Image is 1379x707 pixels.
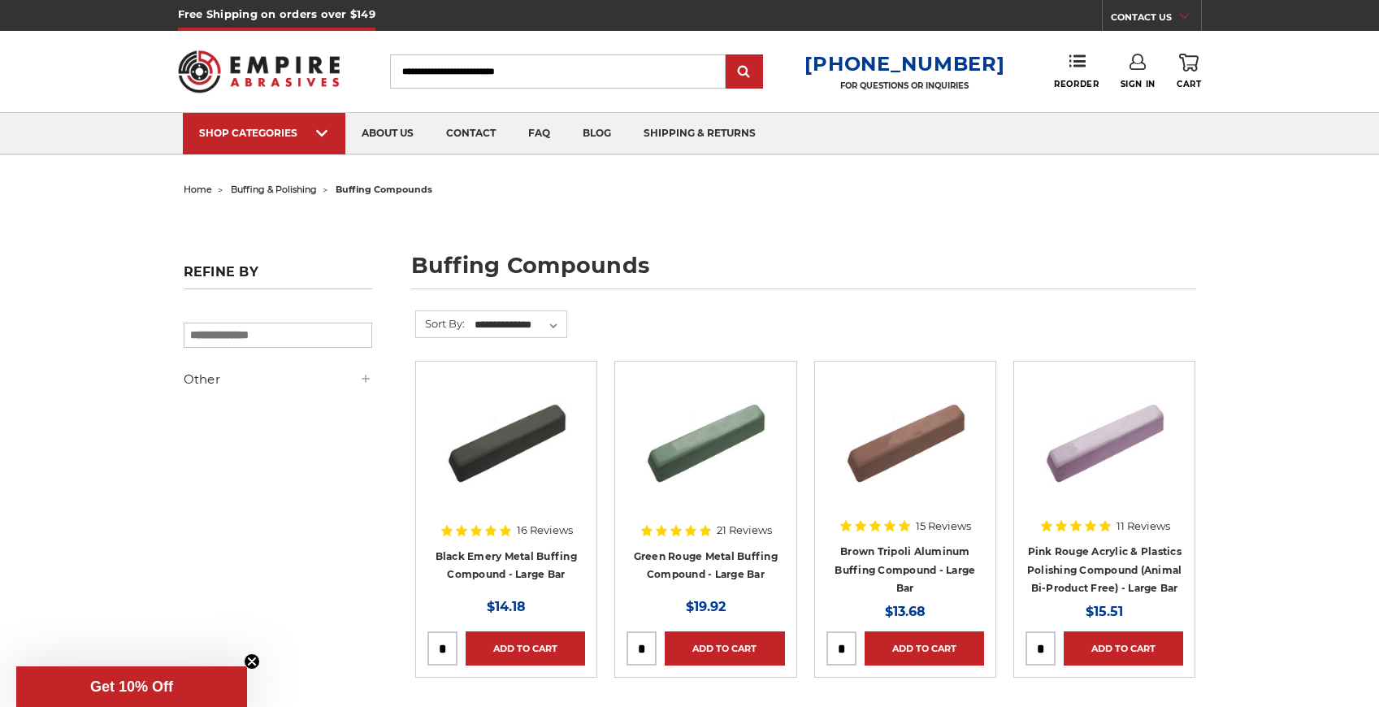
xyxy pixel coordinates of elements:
[804,80,1004,91] p: FOR QUESTIONS OR INQUIRIES
[804,52,1004,76] a: [PHONE_NUMBER]
[184,184,212,195] a: home
[826,373,984,531] a: Brown Tripoli Aluminum Buffing Compound
[416,311,465,336] label: Sort By:
[1027,545,1182,594] a: Pink Rouge Acrylic & Plastics Polishing Compound (Animal Bi-Product Free) - Large Bar
[1054,54,1099,89] a: Reorder
[1064,631,1183,666] a: Add to Cart
[178,40,340,103] img: Empire Abrasives
[840,373,970,503] img: Brown Tripoli Aluminum Buffing Compound
[627,373,784,531] a: Green Rouge Aluminum Buffing Compound
[1177,79,1201,89] span: Cart
[1121,79,1156,89] span: Sign In
[90,679,173,695] span: Get 10% Off
[345,113,430,154] a: about us
[1048,422,1160,454] a: Quick view
[512,113,566,154] a: faq
[1111,8,1201,31] a: CONTACT US
[640,373,770,503] img: Green Rouge Aluminum Buffing Compound
[184,370,372,389] h5: Other
[717,525,772,536] span: 21 Reviews
[472,313,566,337] select: Sort By:
[865,631,984,666] a: Add to Cart
[231,184,317,195] a: buffing & polishing
[728,56,761,89] input: Submit
[466,631,585,666] a: Add to Cart
[1039,373,1169,503] img: Pink Plastic Polishing Compound
[411,254,1196,289] h1: buffing compounds
[885,604,926,619] span: $13.68
[441,373,571,503] img: Black Stainless Steel Buffing Compound
[1026,373,1183,531] a: Pink Plastic Polishing Compound
[1117,521,1170,531] span: 11 Reviews
[487,599,526,614] span: $14.18
[849,422,961,454] a: Quick view
[450,422,562,454] a: Quick view
[430,113,512,154] a: contact
[184,264,372,289] h5: Refine by
[517,525,573,536] span: 16 Reviews
[649,422,761,454] a: Quick view
[427,373,585,531] a: Black Stainless Steel Buffing Compound
[336,184,432,195] span: buffing compounds
[566,113,627,154] a: blog
[835,545,975,594] a: Brown Tripoli Aluminum Buffing Compound - Large Bar
[916,521,971,531] span: 15 Reviews
[436,550,577,581] a: Black Emery Metal Buffing Compound - Large Bar
[1054,79,1099,89] span: Reorder
[634,550,778,581] a: Green Rouge Metal Buffing Compound - Large Bar
[199,127,329,139] div: SHOP CATEGORIES
[244,653,260,670] button: Close teaser
[1086,604,1123,619] span: $15.51
[686,599,726,614] span: $19.92
[16,666,247,707] div: Get 10% OffClose teaser
[627,113,772,154] a: shipping & returns
[665,631,784,666] a: Add to Cart
[1177,54,1201,89] a: Cart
